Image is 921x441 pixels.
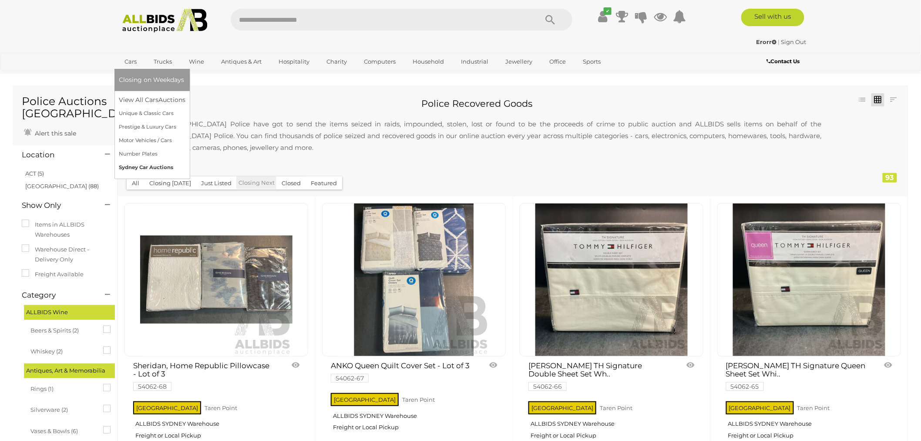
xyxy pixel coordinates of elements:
button: All [127,176,145,190]
a: ACT (5) [25,170,44,177]
div: ALLBIDS Wine [24,305,115,319]
img: TOMMY HILFIGER TH Signature Queen Sheet Set White - RRP $249.95 [733,204,885,356]
a: Industrial [455,54,494,69]
a: [PERSON_NAME] TH Signature Double Sheet Set Wh.. 54062-66 [528,362,669,390]
a: Hospitality [273,54,315,69]
h4: Show Only [22,201,92,210]
a: Computers [358,54,401,69]
a: Cars [119,54,142,69]
a: [GEOGRAPHIC_DATA] Taren Point ALLBIDS SYDNEY Warehouse Freight or Local Pickup [331,390,499,438]
h4: Location [22,151,92,159]
a: ANKO Queen Quilt Cover Set - Lot of 3 54062-67 [331,362,471,382]
img: Allbids.com.au [118,9,212,33]
button: Closing [DATE] [144,176,196,190]
span: Whiskey (2) [30,344,96,356]
a: Erorr [756,38,778,45]
span: Beers & Spirits (2) [30,323,96,336]
img: ANKO Queen Quilt Cover Set - Lot of 3 [338,204,490,356]
a: TOMMY HILFIGER TH Signature Queen Sheet Set White - RRP $249.95 [717,203,901,356]
img: Sheridan, Home Republic Pillowcase - Lot of 3 [140,204,292,356]
button: Search [529,9,572,31]
button: Closed [276,176,306,190]
label: Freight Available [22,269,84,279]
b: Contact Us [767,58,800,64]
i: ✔ [604,7,612,15]
span: Rings (1) [30,382,96,394]
a: [PERSON_NAME] TH Signature Queen Sheet Set Whi.. 54062-65 [726,362,867,390]
span: | [778,38,780,45]
h4: Category [22,291,92,299]
h1: Police Auctions [GEOGRAPHIC_DATA] [22,95,108,119]
a: Trucks [148,54,178,69]
a: Contact Us [767,57,802,66]
button: Just Listed [196,176,237,190]
a: Sell with us [741,9,804,26]
strong: Erorr [756,38,777,45]
a: Household [407,54,450,69]
a: Sign Out [781,38,807,45]
a: ✔ [596,9,609,24]
img: TOMMY HILFIGER TH Signature Double Sheet Set White - RRP $229.95 [535,204,688,356]
span: Silverware (2) [30,403,96,415]
a: Sheridan, Home Republic Pillowcase - Lot of 3 54062-68 [133,362,274,390]
span: Vases & Bowls (6) [30,424,96,436]
p: The [DEMOGRAPHIC_DATA] Police have got to send the items seized in raids, impounded, stolen, lost... [124,109,830,162]
h2: Police Recovered Goods [124,98,830,109]
label: Items in ALLBIDS Warehouses [22,220,108,240]
span: Alert this sale [33,129,76,137]
a: Sports [577,54,606,69]
button: Closing Next [236,176,277,189]
a: [GEOGRAPHIC_DATA] (88) [25,183,99,190]
a: Antiques & Art [215,54,267,69]
a: Sheridan, Home Republic Pillowcase - Lot of 3 [124,203,308,356]
label: Warehouse Direct - Delivery Only [22,244,108,265]
a: Office [544,54,571,69]
div: Antiques, Art & Memorabilia [24,363,115,378]
a: Charity [321,54,353,69]
a: Wine [183,54,210,69]
div: 93 [883,173,897,183]
a: ANKO Queen Quilt Cover Set - Lot of 3 [322,203,506,356]
a: TOMMY HILFIGER TH Signature Double Sheet Set White - RRP $229.95 [520,203,703,356]
button: Featured [306,176,342,190]
a: Alert this sale [22,126,78,139]
a: Jewellery [500,54,538,69]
